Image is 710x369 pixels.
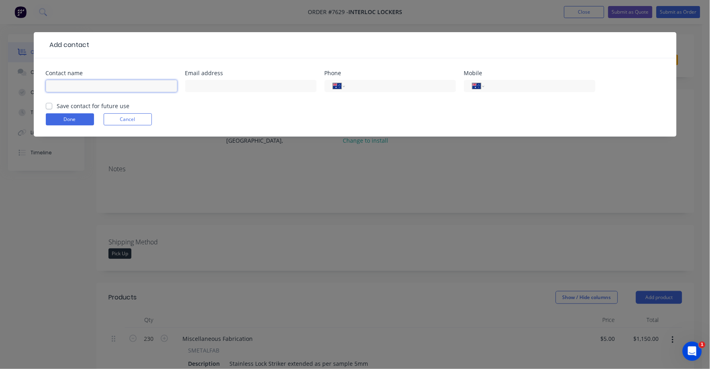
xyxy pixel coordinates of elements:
[325,70,456,76] div: Phone
[104,113,152,125] button: Cancel
[699,342,706,348] span: 1
[46,113,94,125] button: Done
[464,70,595,76] div: Mobile
[57,102,130,110] label: Save contact for future use
[185,70,317,76] div: Email address
[46,70,177,76] div: Contact name
[46,40,90,50] div: Add contact
[683,342,702,361] iframe: Intercom live chat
